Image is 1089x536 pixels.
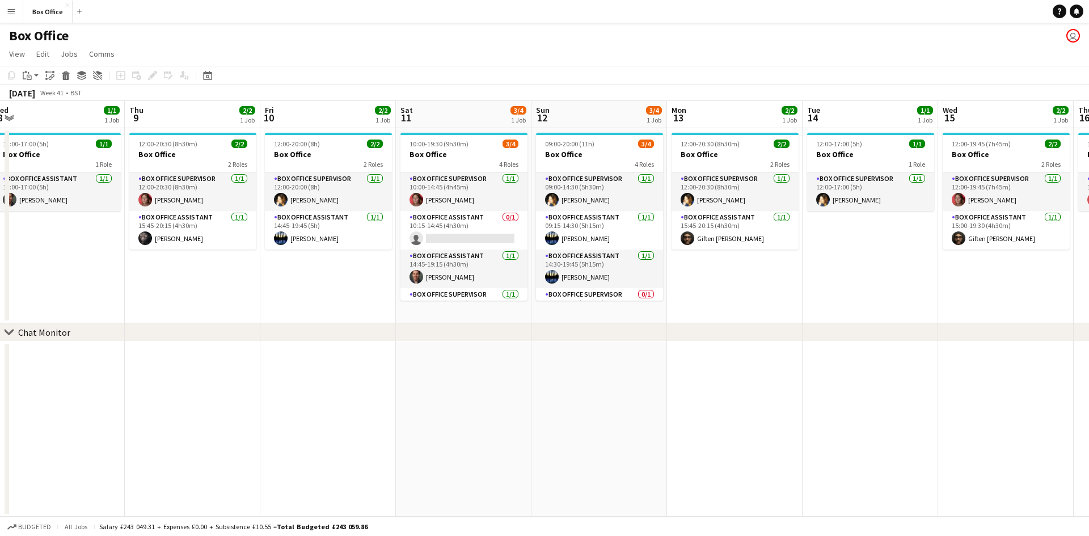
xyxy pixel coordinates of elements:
a: Comms [85,47,119,61]
a: View [5,47,29,61]
a: Edit [32,47,54,61]
span: Edit [36,49,49,59]
span: Comms [89,49,115,59]
span: Budgeted [18,523,51,531]
h1: Box Office [9,27,69,44]
span: Jobs [61,49,78,59]
div: BST [70,88,82,97]
button: Box Office [23,1,73,23]
a: Jobs [56,47,82,61]
span: View [9,49,25,59]
div: Chat Monitor [18,327,70,338]
div: Salary £243 049.31 + Expenses £0.00 + Subsistence £10.55 = [99,522,368,531]
div: [DATE] [9,87,35,99]
span: All jobs [62,522,90,531]
span: Total Budgeted £243 059.86 [277,522,368,531]
app-user-avatar: Millie Haldane [1066,29,1080,43]
span: Week 41 [37,88,66,97]
button: Budgeted [6,521,53,533]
